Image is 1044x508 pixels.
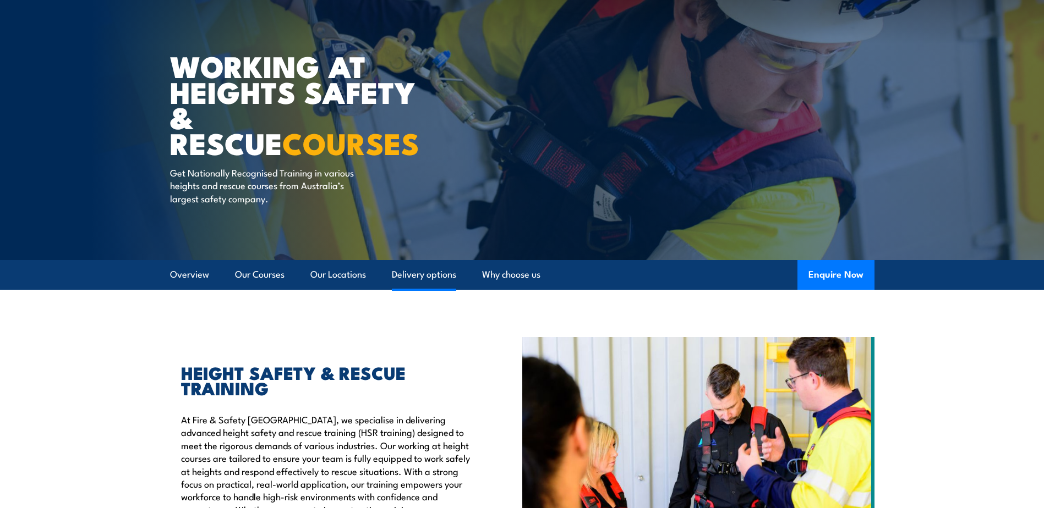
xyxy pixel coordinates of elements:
a: Our Locations [310,260,366,289]
a: Why choose us [482,260,540,289]
a: Overview [170,260,209,289]
strong: COURSES [282,119,419,165]
h2: HEIGHT SAFETY & RESCUE TRAINING [181,365,472,395]
a: Our Courses [235,260,285,289]
h1: WORKING AT HEIGHTS SAFETY & RESCUE [170,53,442,156]
p: Get Nationally Recognised Training in various heights and rescue courses from Australia’s largest... [170,166,371,205]
button: Enquire Now [797,260,874,290]
a: Delivery options [392,260,456,289]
